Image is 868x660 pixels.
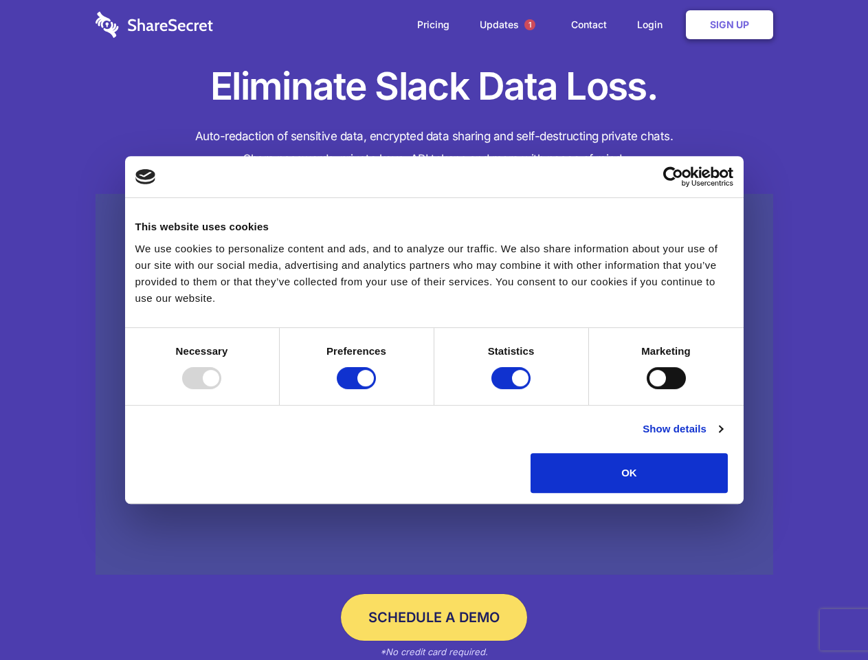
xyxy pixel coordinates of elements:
a: Sign Up [686,10,773,39]
button: OK [531,453,728,493]
a: Pricing [403,3,463,46]
a: Wistia video thumbnail [96,194,773,575]
strong: Statistics [488,345,535,357]
a: Contact [557,3,621,46]
a: Show details [643,421,722,437]
h4: Auto-redaction of sensitive data, encrypted data sharing and self-destructing private chats. Shar... [96,125,773,170]
div: This website uses cookies [135,219,733,235]
a: Schedule a Demo [341,594,527,641]
strong: Preferences [326,345,386,357]
strong: Necessary [176,345,228,357]
em: *No credit card required. [380,646,488,657]
a: Usercentrics Cookiebot - opens in a new window [613,166,733,187]
a: Login [623,3,683,46]
div: We use cookies to personalize content and ads, and to analyze our traffic. We also share informat... [135,241,733,307]
strong: Marketing [641,345,691,357]
img: logo-wordmark-white-trans-d4663122ce5f474addd5e946df7df03e33cb6a1c49d2221995e7729f52c070b2.svg [96,12,213,38]
h1: Eliminate Slack Data Loss. [96,62,773,111]
span: 1 [524,19,535,30]
img: logo [135,169,156,184]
